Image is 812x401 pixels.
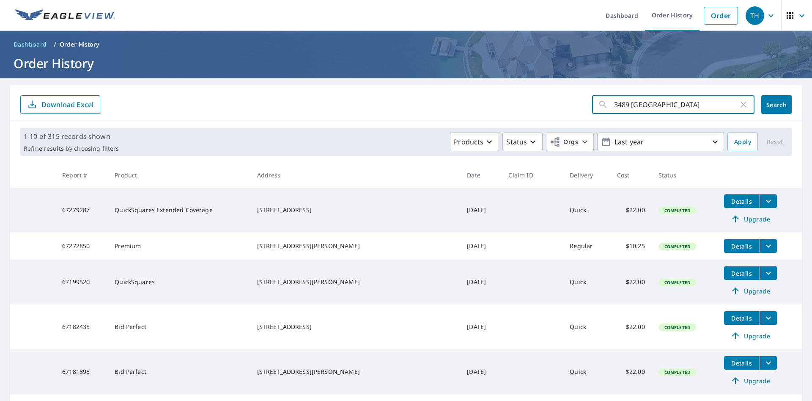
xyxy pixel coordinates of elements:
[760,239,777,253] button: filesDropdownBtn-67272850
[257,323,454,331] div: [STREET_ADDRESS]
[55,163,108,188] th: Report #
[257,206,454,214] div: [STREET_ADDRESS]
[54,39,56,50] li: /
[563,304,610,349] td: Quick
[563,188,610,232] td: Quick
[15,9,115,22] img: EV Logo
[610,304,652,349] td: $22.00
[108,304,250,349] td: Bid Perfect
[20,95,100,114] button: Download Excel
[450,133,499,151] button: Products
[460,163,502,188] th: Date
[502,163,563,188] th: Claim ID
[460,232,502,260] td: [DATE]
[724,194,760,208] button: detailsBtn-67279287
[506,137,527,147] p: Status
[14,40,47,49] span: Dashboard
[10,38,50,51] a: Dashboard
[257,368,454,376] div: [STREET_ADDRESS][PERSON_NAME]
[746,6,764,25] div: TH
[724,266,760,280] button: detailsBtn-67199520
[460,304,502,349] td: [DATE]
[659,207,695,213] span: Completed
[760,356,777,370] button: filesDropdownBtn-67181895
[729,197,754,205] span: Details
[108,349,250,394] td: Bid Perfect
[55,260,108,304] td: 67199520
[768,101,785,109] span: Search
[41,100,93,109] p: Download Excel
[60,40,99,49] p: Order History
[108,188,250,232] td: QuickSquares Extended Coverage
[729,359,754,367] span: Details
[611,135,710,149] p: Last year
[734,137,751,147] span: Apply
[729,286,772,296] span: Upgrade
[24,145,119,152] p: Refine results by choosing filters
[659,369,695,375] span: Completed
[108,232,250,260] td: Premium
[563,163,610,188] th: Delivery
[724,284,777,298] a: Upgrade
[652,163,717,188] th: Status
[563,232,610,260] td: Regular
[460,349,502,394] td: [DATE]
[760,266,777,280] button: filesDropdownBtn-67199520
[610,349,652,394] td: $22.00
[704,7,738,25] a: Order
[55,188,108,232] td: 67279287
[108,163,250,188] th: Product
[460,188,502,232] td: [DATE]
[563,349,610,394] td: Quick
[550,137,578,147] span: Orgs
[610,232,652,260] td: $10.25
[614,93,738,116] input: Address, Report #, Claim ID, etc.
[724,356,760,370] button: detailsBtn-67181895
[10,55,802,72] h1: Order History
[729,331,772,341] span: Upgrade
[729,269,754,277] span: Details
[724,374,777,387] a: Upgrade
[250,163,461,188] th: Address
[454,137,483,147] p: Products
[55,304,108,349] td: 67182435
[55,232,108,260] td: 67272850
[724,239,760,253] button: detailsBtn-67272850
[55,349,108,394] td: 67181895
[659,243,695,249] span: Completed
[729,242,754,250] span: Details
[108,260,250,304] td: QuickSquares
[760,194,777,208] button: filesDropdownBtn-67279287
[729,214,772,224] span: Upgrade
[610,188,652,232] td: $22.00
[610,163,652,188] th: Cost
[760,311,777,325] button: filesDropdownBtn-67182435
[610,260,652,304] td: $22.00
[659,324,695,330] span: Completed
[597,133,724,151] button: Last year
[729,376,772,386] span: Upgrade
[460,260,502,304] td: [DATE]
[257,242,454,250] div: [STREET_ADDRESS][PERSON_NAME]
[761,95,792,114] button: Search
[257,278,454,286] div: [STREET_ADDRESS][PERSON_NAME]
[563,260,610,304] td: Quick
[727,133,758,151] button: Apply
[724,329,777,343] a: Upgrade
[724,311,760,325] button: detailsBtn-67182435
[659,279,695,285] span: Completed
[729,314,754,322] span: Details
[10,38,802,51] nav: breadcrumb
[502,133,543,151] button: Status
[24,131,119,141] p: 1-10 of 315 records shown
[724,212,777,226] a: Upgrade
[546,133,594,151] button: Orgs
